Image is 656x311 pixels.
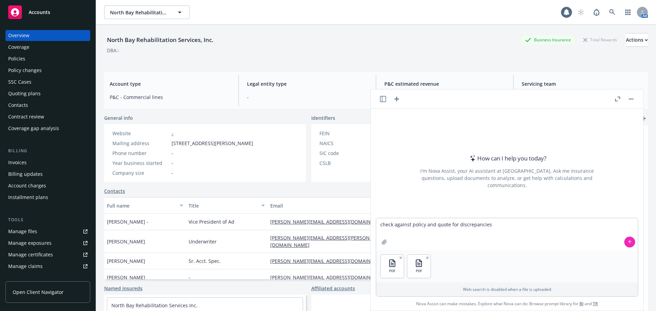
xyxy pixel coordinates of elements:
span: Vice President of Ad [189,218,234,225]
div: Billing [5,147,90,154]
a: Switch app [621,5,635,19]
div: Title [189,202,257,209]
button: Full name [104,197,186,214]
span: - [189,274,190,281]
span: PDF [416,269,422,273]
button: Title [186,197,268,214]
span: - [172,169,173,176]
button: Email [268,197,404,214]
span: Account type [110,80,230,87]
div: Policies [8,53,25,64]
a: Report a Bug [590,5,603,19]
div: Actions [626,33,648,46]
a: [PERSON_NAME][EMAIL_ADDRESS][PERSON_NAME][DOMAIN_NAME] [270,235,387,248]
a: Policies [5,53,90,64]
span: Nova Assist can make mistakes. Explore what Nova can do: Browse prompt library for and [373,297,641,311]
span: [PERSON_NAME] [107,257,145,265]
a: Manage exposures [5,238,90,249]
div: Contacts [8,100,28,111]
textarea: check against policy and quote for discrepancies [376,218,638,250]
a: Coverage [5,42,90,53]
div: Manage BORs [8,272,40,283]
span: North Bay Rehabilitation Services, Inc. [110,9,169,16]
div: Phone number [112,150,169,157]
span: Identifiers [311,114,335,122]
div: Coverage [8,42,29,53]
a: add [640,114,648,123]
span: Open Client Navigator [13,288,64,296]
span: Underwriter [189,238,217,245]
span: - [172,150,173,157]
span: General info [104,114,133,122]
a: [PERSON_NAME][EMAIL_ADDRESS][DOMAIN_NAME] [270,274,394,281]
a: Quoting plans [5,88,90,99]
a: Policy changes [5,65,90,76]
div: Installment plans [8,192,48,203]
span: P&C - Commercial lines [110,94,230,101]
div: Total Rewards [580,36,620,44]
a: Affiliated accounts [311,285,355,292]
button: PDF [381,255,404,278]
a: Start snowing [574,5,588,19]
div: SIC code [319,150,376,157]
div: Coverage gap analysis [8,123,59,134]
button: North Bay Rehabilitation Services, Inc. [104,5,190,19]
span: [PERSON_NAME] - [107,218,148,225]
button: Actions [626,33,648,47]
a: BI [579,301,584,307]
div: Policy changes [8,65,42,76]
a: Billing updates [5,169,90,180]
div: Quoting plans [8,88,41,99]
a: Manage certificates [5,249,90,260]
a: Installment plans [5,192,90,203]
div: Billing updates [8,169,43,180]
span: - [172,159,173,167]
span: Sr. Acct. Spec. [189,257,221,265]
span: P&C estimated revenue [384,80,505,87]
a: [PERSON_NAME][EMAIL_ADDRESS][DOMAIN_NAME] [270,258,394,264]
a: Invoices [5,157,90,168]
div: Tools [5,216,90,223]
a: Overview [5,30,90,41]
span: PDF [389,269,395,273]
div: Manage files [8,226,37,237]
a: Search [605,5,619,19]
a: [PERSON_NAME][EMAIL_ADDRESS][DOMAIN_NAME] [270,218,394,225]
div: CSLB [319,159,376,167]
a: SSC Cases [5,76,90,87]
a: North Bay Rehabilitation Services Inc. [111,302,197,309]
div: Invoices [8,157,27,168]
a: Manage BORs [5,272,90,283]
div: Manage claims [8,261,43,272]
div: Contract review [8,111,44,122]
div: Email [270,202,393,209]
a: Contacts [104,187,125,195]
div: Manage certificates [8,249,53,260]
a: Named insureds [104,285,142,292]
div: Mailing address [112,140,169,147]
div: FEIN [319,130,376,137]
span: [STREET_ADDRESS][PERSON_NAME] [172,140,253,147]
div: Full name [107,202,176,209]
span: Legal entity type [247,80,368,87]
div: Manage exposures [8,238,52,249]
p: Web search is disabled when a file is uploaded [380,286,634,292]
div: NAICS [319,140,376,147]
span: [PERSON_NAME] [107,274,145,281]
div: Business Insurance [522,36,574,44]
button: PDF [407,255,430,278]
div: DBA: - [107,47,120,54]
a: Accounts [5,3,90,22]
div: Company size [112,169,169,176]
div: North Bay Rehabilitation Services, Inc. [104,36,216,44]
span: - [247,94,368,101]
div: Overview [8,30,29,41]
a: Coverage gap analysis [5,123,90,134]
a: Manage files [5,226,90,237]
div: Account charges [8,180,46,191]
a: Contract review [5,111,90,122]
a: Manage claims [5,261,90,272]
span: Servicing team [522,80,642,87]
a: Contacts [5,100,90,111]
